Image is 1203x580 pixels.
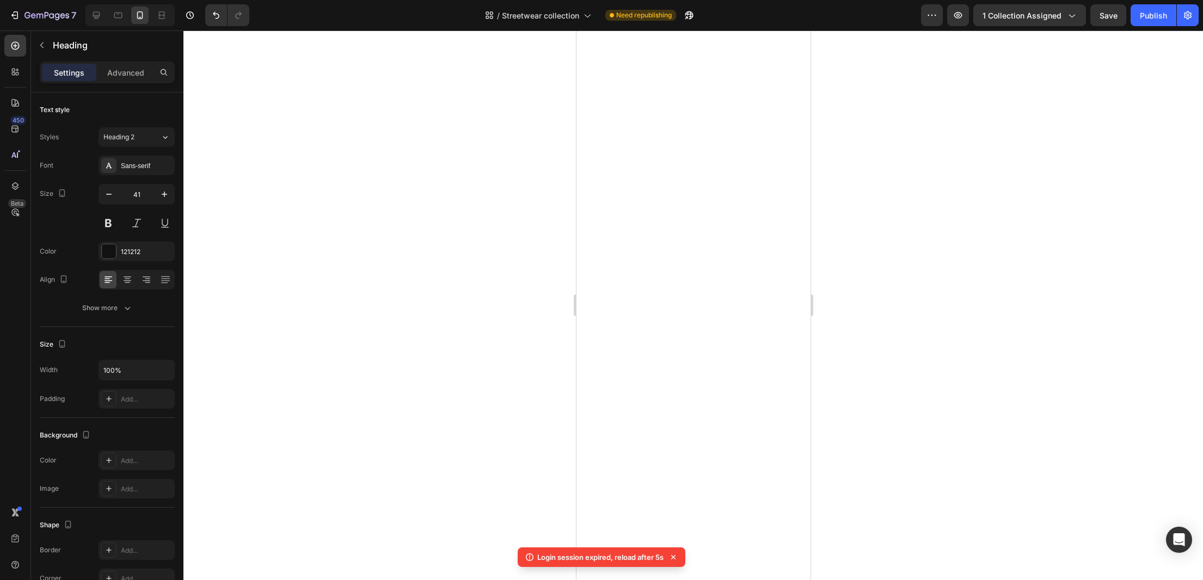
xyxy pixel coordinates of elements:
div: Border [40,545,61,555]
div: Padding [40,394,65,404]
div: Font [40,161,53,170]
div: Add... [121,456,172,466]
div: Styles [40,132,59,142]
div: Add... [121,394,172,404]
p: Settings [54,67,84,78]
span: Need republishing [616,10,672,20]
p: Heading [53,39,170,52]
span: 1 collection assigned [983,10,1061,21]
div: 121212 [121,247,172,257]
button: Publish [1131,4,1176,26]
div: Size [40,337,69,352]
button: 7 [4,4,81,26]
button: 1 collection assigned [973,4,1086,26]
div: Size [40,187,69,201]
div: Show more [82,303,133,313]
button: Save [1090,4,1126,26]
span: Save [1100,11,1118,20]
div: Open Intercom Messenger [1166,527,1192,553]
div: Text style [40,105,70,115]
div: Background [40,428,93,443]
div: Undo/Redo [205,4,249,26]
span: / [497,10,500,21]
div: Publish [1140,10,1167,21]
p: Advanced [107,67,144,78]
span: Streetwear collection [502,10,579,21]
div: Shape [40,518,75,533]
div: Add... [121,484,172,494]
div: Color [40,455,57,465]
div: Color [40,246,57,256]
iframe: Design area [576,30,811,580]
div: Align [40,273,70,287]
div: Add... [121,546,172,556]
button: Show more [40,298,175,318]
div: Beta [8,199,26,208]
div: 450 [10,116,26,125]
span: Heading 2 [103,132,134,142]
p: 7 [71,9,76,22]
input: Auto [99,360,174,380]
div: Image [40,484,59,493]
button: Heading 2 [99,127,175,147]
p: Login session expired, reload after 5s [537,552,664,563]
div: Sans-serif [121,161,172,171]
div: Width [40,365,58,375]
